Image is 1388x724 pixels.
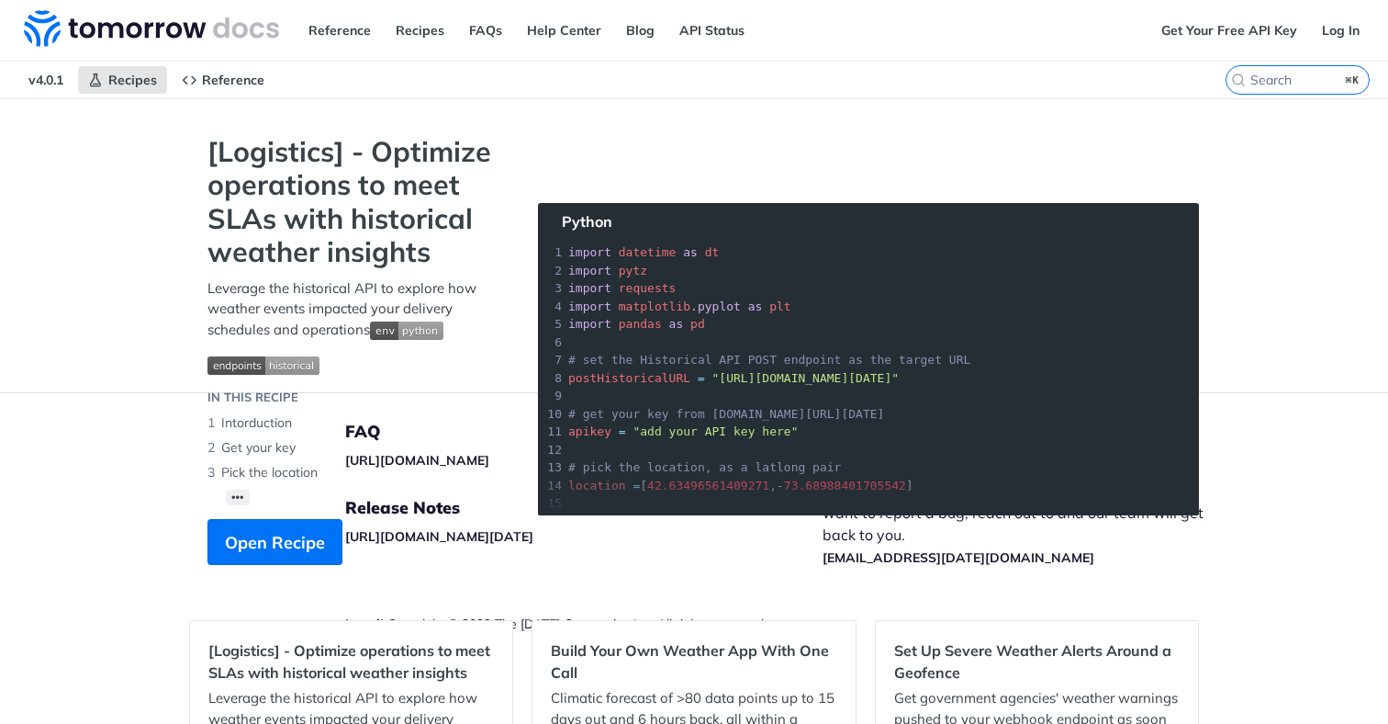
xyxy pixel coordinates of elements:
[208,639,494,684] h2: [Logistics] - Optimize operations to meet SLAs with historical weather insights
[207,278,501,341] p: Leverage the historical API to explore how weather events impacted your delivery schedules and op...
[345,616,380,632] a: Legal
[108,72,157,88] span: Recipes
[226,490,250,505] button: •••
[207,356,319,375] img: endpoint
[1341,71,1364,89] kbd: ⌘K
[386,17,454,44] a: Recipes
[298,17,381,44] a: Reference
[202,72,264,88] span: Reference
[345,615,823,633] div: | Copyright © 2022 The [DATE] Companies Inc. All rights reserved
[24,10,279,47] img: Tomorrow.io Weather API Docs
[370,321,443,338] span: Expand image
[517,17,611,44] a: Help Center
[1151,17,1307,44] a: Get Your Free API Key
[207,411,501,436] li: Intorduction
[225,530,325,555] span: Open Recipe
[1231,73,1246,87] svg: Search
[669,17,755,44] a: API Status
[616,17,665,44] a: Blog
[894,639,1180,684] h2: Set Up Severe Weather Alerts Around a Geofence
[207,436,501,460] li: Get your key
[207,354,501,375] span: Expand image
[207,460,501,485] li: Pick the location
[207,519,342,565] button: Open Recipe
[370,322,443,340] img: env
[1312,17,1370,44] a: Log In
[207,135,501,269] strong: [Logistics] - Optimize operations to meet SLAs with historical weather insights
[172,66,274,94] a: Reference
[551,639,836,684] h2: Build Your Own Weather App With One Call
[18,66,73,94] span: v4.0.1
[459,17,512,44] a: FAQs
[78,66,167,94] a: Recipes
[207,389,298,407] div: IN THIS RECIPE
